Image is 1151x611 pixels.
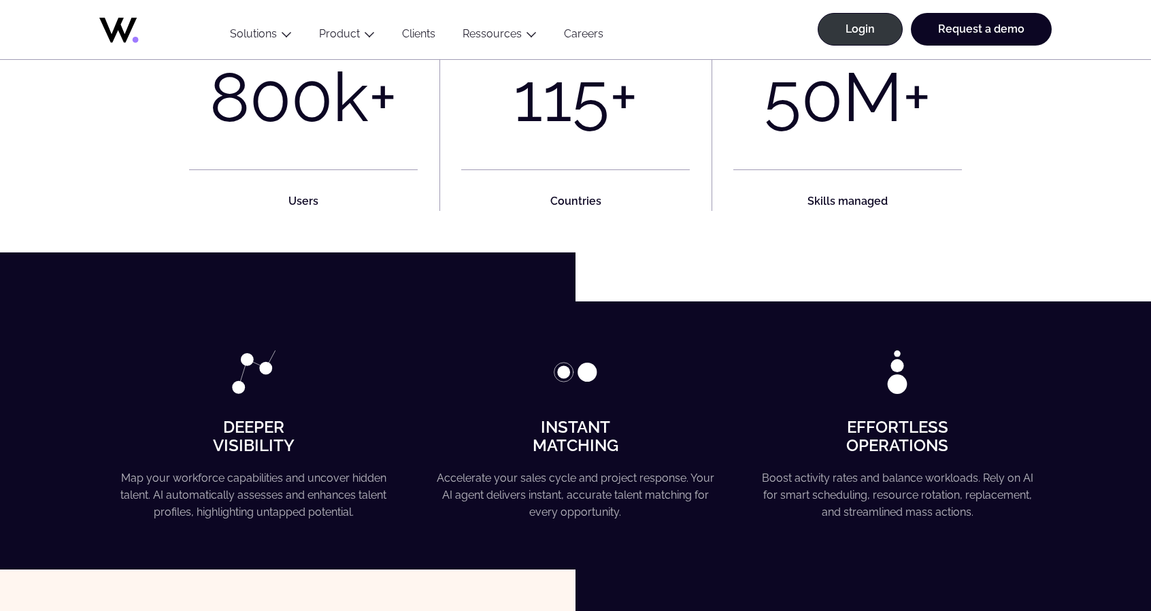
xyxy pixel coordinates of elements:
[818,13,903,46] a: Login
[758,469,1036,521] p: Boost activity rates and balance workloads. Rely on AI for smart scheduling, resource rotation, r...
[533,417,618,455] strong: Instant Matching
[388,27,449,46] a: Clients
[210,57,333,137] div: 800
[449,27,550,46] button: Ressources
[610,57,638,137] div: +
[319,27,360,40] a: Product
[288,195,318,208] strong: Users
[463,27,522,40] a: Ressources
[807,195,888,208] strong: Skills managed
[305,27,388,46] button: Product
[550,27,617,46] a: Careers
[764,57,843,137] div: 50
[843,57,931,137] div: M+
[550,195,601,208] strong: Countries
[911,13,1052,46] a: Request a demo
[846,417,948,455] strong: Effortless Operations
[213,417,295,455] strong: Deeper Visibility
[437,469,714,521] p: Accelerate your sales cycle and project response. Your AI agent delivers instant, accurate talent...
[1061,521,1132,592] iframe: Chatbot
[115,469,393,521] p: Map your workforce capabilities and uncover hidden talent. AI automatically assesses and enhances...
[514,57,610,137] div: 115
[333,57,397,137] div: k+
[216,27,305,46] button: Solutions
